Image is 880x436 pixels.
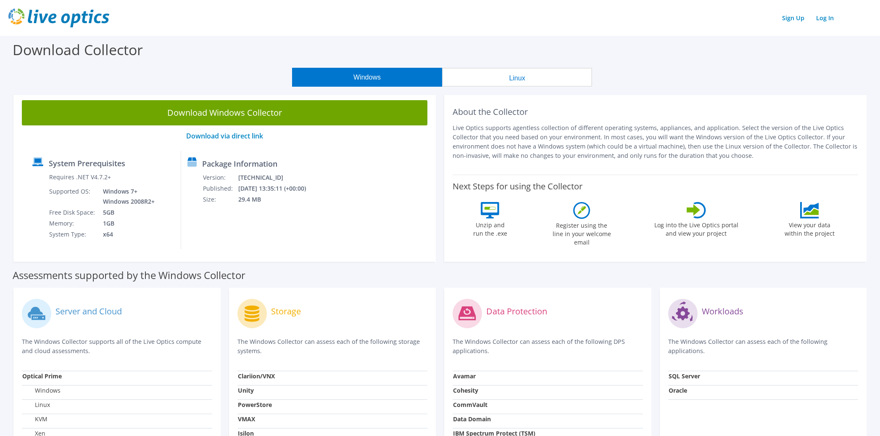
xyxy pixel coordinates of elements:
[271,307,301,316] label: Storage
[22,415,47,423] label: KVM
[453,372,476,380] strong: Avamar
[49,173,111,181] label: Requires .NET V4.7.2+
[654,218,739,238] label: Log into the Live Optics portal and view your project
[238,401,272,409] strong: PowerStore
[780,218,840,238] label: View your data within the project
[453,415,491,423] strong: Data Domain
[22,100,427,125] a: Download Windows Collector
[471,218,509,238] label: Unzip and run the .exe
[22,337,212,356] p: The Windows Collector supports all of the Live Optics compute and cloud assessments.
[55,307,122,316] label: Server and Cloud
[453,107,858,117] h2: About the Collector
[778,12,809,24] a: Sign Up
[49,207,97,218] td: Free Disk Space:
[238,415,255,423] strong: VMAX
[238,372,275,380] strong: Clariion/VNX
[442,68,592,87] button: Linux
[453,123,858,160] p: Live Optics supports agentless collection of different operating systems, appliances, and applica...
[669,386,687,394] strong: Oracle
[668,337,859,356] p: The Windows Collector can assess each of the following applications.
[550,219,613,247] label: Register using the line in your welcome email
[453,181,582,191] label: Next Steps for using the Collector
[13,271,245,279] label: Assessments supported by the Windows Collector
[238,194,317,205] td: 29.4 MB
[49,186,97,207] td: Supported OS:
[49,218,97,229] td: Memory:
[203,172,238,183] td: Version:
[453,337,643,356] p: The Windows Collector can assess each of the following DPS applications.
[238,172,317,183] td: [TECHNICAL_ID]
[292,68,442,87] button: Windows
[203,183,238,194] td: Published:
[97,229,156,240] td: x64
[49,229,97,240] td: System Type:
[669,372,700,380] strong: SQL Server
[238,386,254,394] strong: Unity
[97,218,156,229] td: 1GB
[97,186,156,207] td: Windows 7+ Windows 2008R2+
[453,401,487,409] strong: CommVault
[486,307,547,316] label: Data Protection
[203,194,238,205] td: Size:
[22,401,50,409] label: Linux
[22,386,61,395] label: Windows
[49,159,125,167] label: System Prerequisites
[702,307,743,316] label: Workloads
[22,372,62,380] strong: Optical Prime
[186,131,263,141] a: Download via direct link
[8,8,109,27] img: live_optics_svg.svg
[97,207,156,218] td: 5GB
[13,40,143,59] label: Download Collector
[453,386,478,394] strong: Cohesity
[237,337,428,356] p: The Windows Collector can assess each of the following storage systems.
[202,160,277,168] label: Package Information
[812,12,838,24] a: Log In
[238,183,317,194] td: [DATE] 13:35:11 (+00:00)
